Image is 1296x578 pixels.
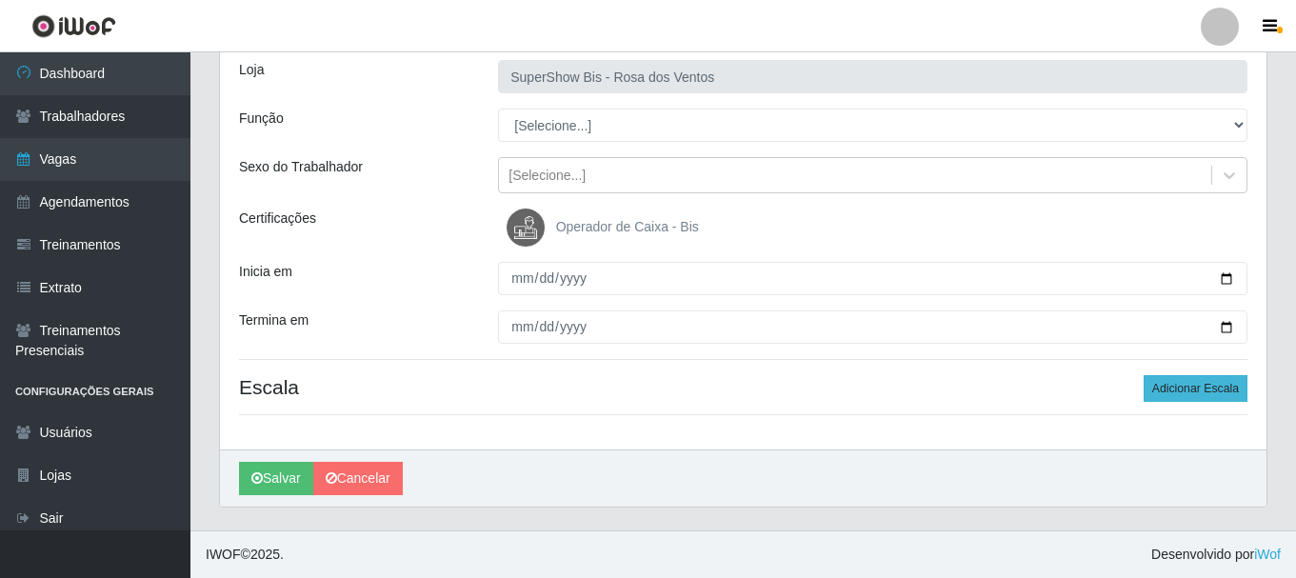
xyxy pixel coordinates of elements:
[239,157,363,177] label: Sexo do Trabalhador
[508,166,586,186] div: [Selecione...]
[498,310,1247,344] input: 00/00/0000
[239,209,316,229] label: Certificações
[206,547,241,562] span: IWOF
[313,462,403,495] a: Cancelar
[31,14,116,38] img: CoreUI Logo
[239,60,264,80] label: Loja
[1254,547,1281,562] a: iWof
[239,109,284,129] label: Função
[206,545,284,565] span: © 2025 .
[239,375,1247,399] h4: Escala
[556,219,699,234] span: Operador de Caixa - Bis
[1151,545,1281,565] span: Desenvolvido por
[1144,375,1247,402] button: Adicionar Escala
[239,462,313,495] button: Salvar
[239,310,309,330] label: Termina em
[507,209,552,247] img: Operador de Caixa - Bis
[239,262,292,282] label: Inicia em
[498,262,1247,295] input: 00/00/0000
